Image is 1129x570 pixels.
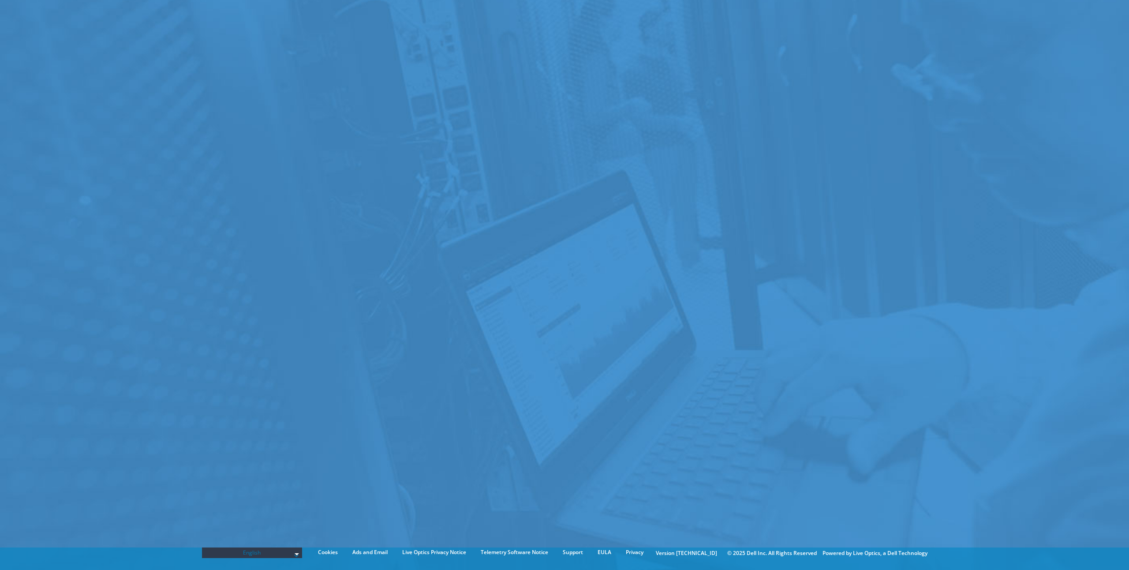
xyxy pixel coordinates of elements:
[396,547,473,557] a: Live Optics Privacy Notice
[723,548,821,558] li: © 2025 Dell Inc. All Rights Reserved
[651,548,722,558] li: Version [TECHNICAL_ID]
[206,547,298,558] span: English
[822,548,927,558] li: Powered by Live Optics, a Dell Technology
[591,547,618,557] a: EULA
[346,547,394,557] a: Ads and Email
[556,547,590,557] a: Support
[619,547,650,557] a: Privacy
[474,547,555,557] a: Telemetry Software Notice
[311,547,344,557] a: Cookies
